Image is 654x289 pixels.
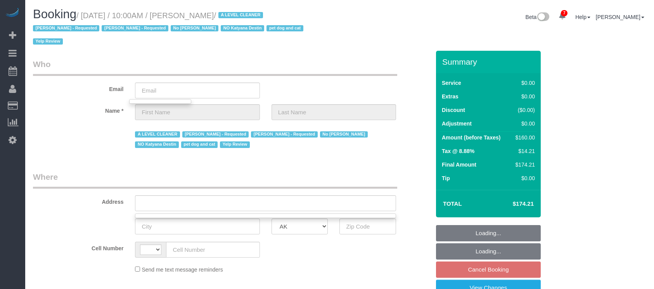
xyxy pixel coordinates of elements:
span: A LEVEL CLEANER [135,131,180,138]
span: [PERSON_NAME] - Requested [33,25,99,31]
span: No [PERSON_NAME] [171,25,218,31]
span: [PERSON_NAME] - Requested [182,131,249,138]
a: Beta [526,14,550,20]
span: pet dog and cat [181,141,218,148]
legend: Where [33,171,397,189]
div: $14.21 [512,147,535,155]
div: ($0.00) [512,106,535,114]
h3: Summary [442,57,537,66]
img: New interface [536,12,549,22]
label: Service [442,79,461,87]
div: $0.00 [512,79,535,87]
img: Automaid Logo [5,8,20,19]
span: Yelp Review [220,141,250,148]
input: Cell Number [166,242,260,258]
span: Send me text message reminders [142,267,223,273]
a: [PERSON_NAME] [596,14,644,20]
label: Tip [442,174,450,182]
span: Yelp Review [33,38,63,45]
label: Adjustment [442,120,472,127]
input: First Name [135,104,260,120]
span: A LEVEL CLEANER [218,12,263,18]
span: pet dog and cat [266,25,303,31]
small: / [DATE] / 10:00AM / [PERSON_NAME] [33,11,306,46]
span: / [33,11,306,46]
label: Discount [442,106,465,114]
label: Extras [442,93,458,100]
span: [PERSON_NAME] - Requested [251,131,317,138]
label: Email [27,83,129,93]
span: [PERSON_NAME] - Requested [102,25,168,31]
div: $174.21 [512,161,535,169]
strong: Total [443,200,462,207]
a: 7 [555,8,570,25]
div: $0.00 [512,174,535,182]
label: Final Amount [442,161,476,169]
div: $160.00 [512,134,535,141]
input: Zip Code [339,218,396,234]
label: Address [27,195,129,206]
span: No [PERSON_NAME] [320,131,368,138]
span: NO Katyana Destin [135,141,178,148]
label: Amount (before Taxes) [442,134,500,141]
span: NO Katyana Destin [221,25,264,31]
h4: $174.21 [490,201,534,207]
label: Tax @ 8.88% [442,147,474,155]
a: Help [575,14,590,20]
input: City [135,218,260,234]
div: $0.00 [512,93,535,100]
label: Cell Number [27,242,129,252]
span: 7 [561,10,567,16]
div: $0.00 [512,120,535,127]
input: Last Name [272,104,396,120]
span: Booking [33,7,76,21]
legend: Who [33,58,397,76]
label: Name * [27,104,129,115]
input: Email [135,83,260,98]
